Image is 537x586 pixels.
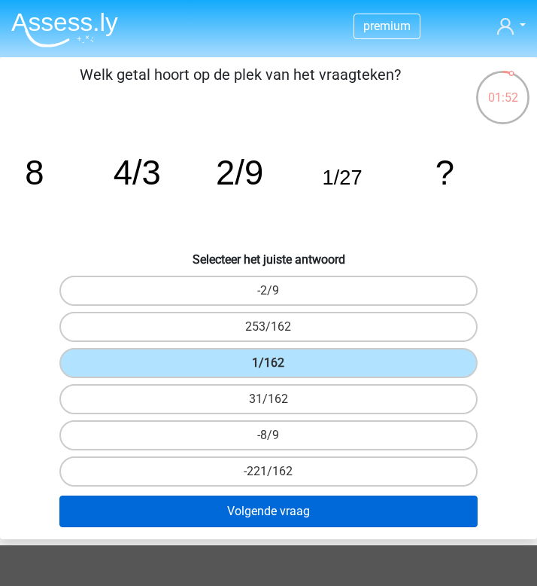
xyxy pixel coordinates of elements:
[59,384,478,414] label: 31/162
[25,154,44,192] tspan: 8
[114,154,161,192] tspan: 4/3
[6,63,475,108] p: Welk getal hoort op de plek van het vraagteken?
[435,154,454,192] tspan: ?
[354,16,420,36] a: premium
[59,348,478,378] label: 1/162
[11,12,118,47] img: Assessly
[59,456,478,487] label: -221/162
[363,19,411,33] span: premium
[59,312,478,342] label: 253/162
[216,154,263,192] tspan: 2/9
[6,249,531,267] h6: Selecteer het juiste antwoord
[59,420,478,450] label: -8/9
[59,496,478,527] button: Volgende vraag
[322,166,362,189] tspan: 1/27
[59,276,478,306] label: -2/9
[475,69,531,107] div: 01:52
